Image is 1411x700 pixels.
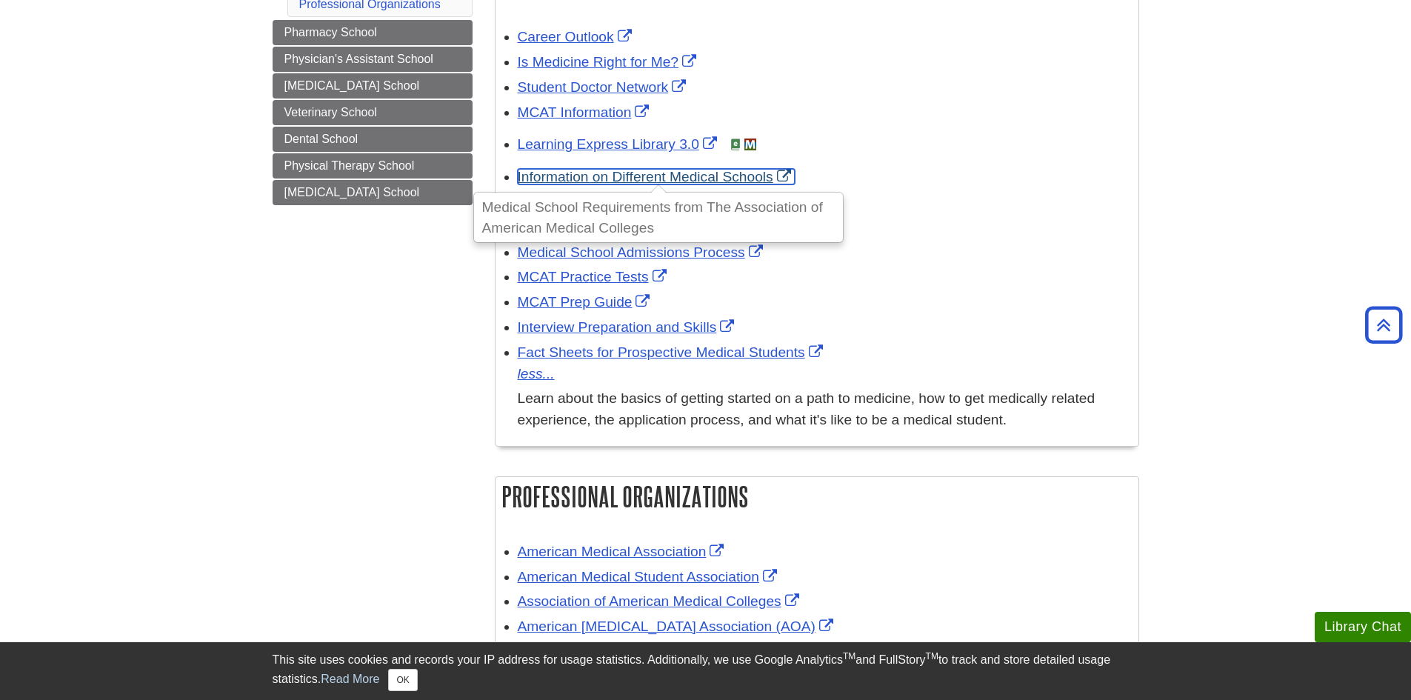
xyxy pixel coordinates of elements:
[518,388,1131,431] div: Learn about the basics of getting started on a path to medicine, how to get medically related exp...
[496,477,1138,516] h2: Professional Organizations
[284,26,377,39] span: Pharmacy School
[273,73,473,99] a: [MEDICAL_DATA] School
[284,53,433,65] span: Physician's Assistant School
[284,106,377,119] span: Veterinary School
[273,180,473,205] a: [MEDICAL_DATA] School
[730,139,741,150] img: e-Book
[518,169,795,184] a: Link opens in new window
[518,619,837,634] a: Link opens in new window
[518,104,653,120] a: Link opens in new window
[926,651,938,661] sup: TM
[273,100,473,125] a: Veterinary School
[518,319,738,335] a: Link opens in new window
[273,47,473,72] a: Physician's Assistant School
[284,79,420,92] span: [MEDICAL_DATA] School
[388,669,417,691] button: Close
[284,133,358,145] span: Dental School
[518,344,827,360] a: Link opens in new window
[284,159,415,172] span: Physical Therapy School
[284,186,420,199] span: [MEDICAL_DATA] School
[273,127,473,152] a: Dental School
[518,244,767,260] a: Link opens in new window
[1360,315,1407,335] a: Back to Top
[518,366,555,381] a: less...
[518,569,781,584] a: Link opens in new window
[321,673,379,685] a: Read More
[518,79,690,95] a: Link opens in new window
[518,544,728,559] a: Link opens in new window
[1315,612,1411,642] button: Library Chat
[273,20,473,45] a: Pharmacy School
[273,651,1139,691] div: This site uses cookies and records your IP address for usage statistics. Additionally, we use Goo...
[518,294,654,310] a: Link opens in new window
[518,136,721,152] a: Link opens in new window
[475,193,842,241] div: Medical School Requirements from The Association of American Medical Colleges
[518,593,803,609] a: Link opens in new window
[518,54,701,70] a: Link opens in new window
[518,29,636,44] a: Link opens in new window
[843,651,855,661] sup: TM
[273,153,473,179] a: Physical Therapy School
[518,269,670,284] a: Link opens in new window
[744,139,756,150] img: MeL (Michigan electronic Library)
